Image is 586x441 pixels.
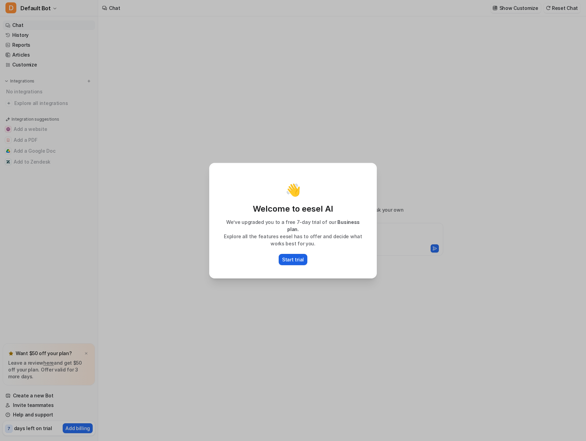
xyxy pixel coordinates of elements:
p: Start trial [282,256,304,263]
p: We’ve upgraded you to a free 7-day trial of our [217,218,369,233]
p: 👋 [286,183,301,197]
p: Welcome to eesel AI [217,203,369,214]
button: Start trial [279,254,307,265]
p: Explore all the features eesel has to offer and decide what works best for you. [217,233,369,247]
